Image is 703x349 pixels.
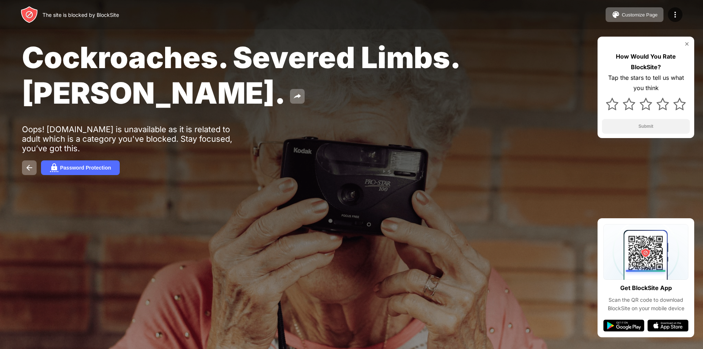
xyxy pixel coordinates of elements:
img: star.svg [673,98,686,110]
img: rate-us-close.svg [684,41,690,47]
img: app-store.svg [647,320,688,331]
img: star.svg [606,98,618,110]
button: Password Protection [41,160,120,175]
img: header-logo.svg [21,6,38,23]
img: google-play.svg [603,320,644,331]
button: Customize Page [606,7,663,22]
div: Oops! [DOMAIN_NAME] is unavailable as it is related to adult which is a category you've blocked. ... [22,125,248,153]
div: Customize Page [622,12,658,18]
img: pallet.svg [611,10,620,19]
img: star.svg [640,98,652,110]
span: Cockroaches. Severed Limbs. [PERSON_NAME]. [22,40,459,111]
img: menu-icon.svg [671,10,680,19]
div: The site is blocked by BlockSite [42,12,119,18]
div: How Would You Rate BlockSite? [602,51,690,73]
img: qrcode.svg [603,224,688,280]
button: Submit [602,119,690,134]
div: Password Protection [60,165,111,171]
img: back.svg [25,163,34,172]
img: share.svg [293,92,302,101]
img: password.svg [50,163,59,172]
div: Get BlockSite App [620,283,672,293]
div: Scan the QR code to download BlockSite on your mobile device [603,296,688,312]
img: star.svg [623,98,635,110]
div: Tap the stars to tell us what you think [602,73,690,94]
img: star.svg [656,98,669,110]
